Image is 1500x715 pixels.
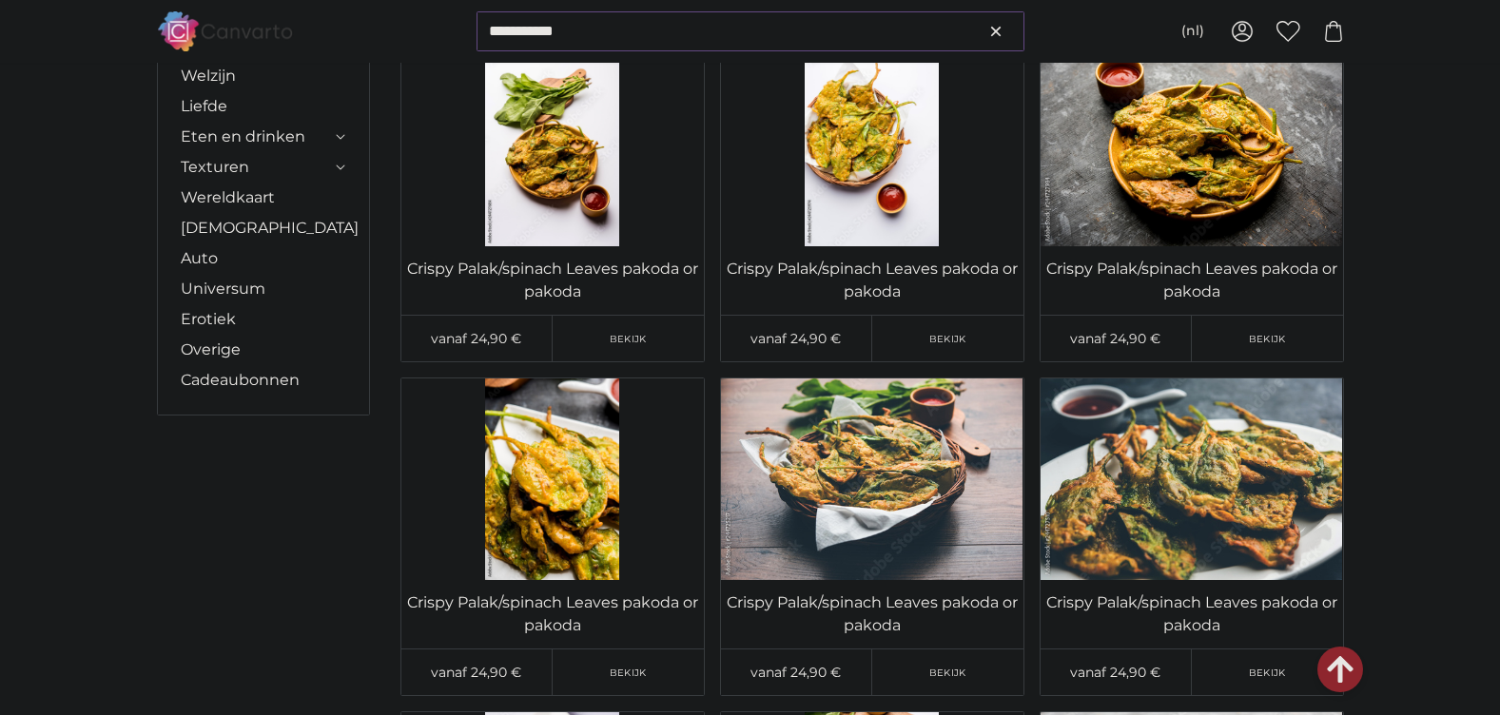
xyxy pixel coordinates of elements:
img: panoramic-canvas-print-the-seagulls-and-the-sea-at-sunrise [1041,45,1343,246]
span: Bekijk [610,666,647,680]
a: Erotiek [181,308,346,331]
img: panoramic-canvas-print-the-seagulls-and-the-sea-at-sunrise [401,378,704,580]
a: Bekijk [872,649,1023,695]
a: [DEMOGRAPHIC_DATA] [181,217,346,240]
img: panoramic-canvas-print-the-seagulls-and-the-sea-at-sunrise [1041,378,1343,580]
a: Crispy Palak/spinach Leaves pakoda or pakoda [1044,591,1339,637]
span: vanaf 24,90 € [431,330,521,347]
a: Bekijk [1192,316,1343,361]
span: Bekijk [1249,666,1286,680]
img: panoramic-canvas-print-the-seagulls-and-the-sea-at-sunrise [721,45,1023,246]
span: vanaf 24,90 € [750,330,841,347]
span: Bekijk [929,666,966,680]
a: Crispy Palak/spinach Leaves pakoda or pakoda [405,258,700,303]
a: Bekijk [872,316,1023,361]
a: Bekijk [1192,649,1343,695]
button: (nl) [1166,14,1219,48]
span: vanaf 24,90 € [750,664,841,681]
img: Canvarto [157,11,294,50]
img: panoramic-canvas-print-the-seagulls-and-the-sea-at-sunrise [721,378,1023,580]
summary: Eten en drinken [181,126,346,148]
span: vanaf 24,90 € [1070,330,1160,347]
a: Auto [181,247,346,270]
img: panoramic-canvas-print-the-seagulls-and-the-sea-at-sunrise [401,45,704,246]
a: Crispy Palak/spinach Leaves pakoda or pakoda [725,591,1020,637]
a: Texturen [181,156,331,179]
span: Bekijk [610,332,647,346]
a: Bekijk [553,649,704,695]
a: Eten en drinken [181,126,331,148]
summary: Texturen [181,156,346,179]
span: vanaf 24,90 € [431,664,521,681]
a: Crispy Palak/spinach Leaves pakoda or pakoda [405,591,700,637]
a: Cadeaubonnen [181,369,346,392]
span: Bekijk [1249,332,1286,346]
span: Bekijk [929,332,966,346]
a: Bekijk [553,316,704,361]
a: Wereldkaart [181,186,346,209]
a: Overige [181,338,346,361]
a: Crispy Palak/spinach Leaves pakoda or pakoda [1044,258,1339,303]
a: Crispy Palak/spinach Leaves pakoda or pakoda [725,258,1020,303]
a: Liefde [181,95,346,118]
a: Welzijn [181,65,346,87]
a: Universum [181,278,346,300]
span: vanaf 24,90 € [1070,664,1160,681]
